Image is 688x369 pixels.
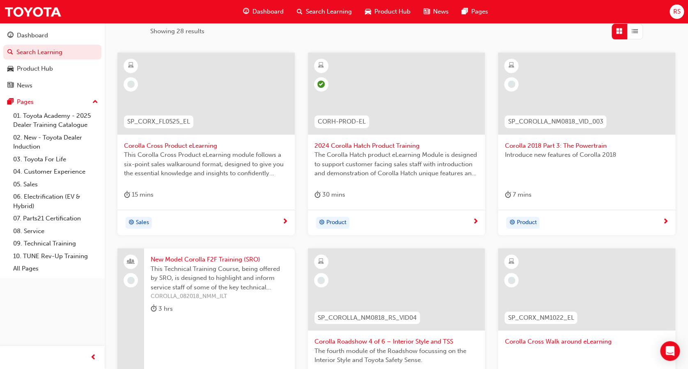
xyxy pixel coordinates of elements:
[236,3,290,20] a: guage-iconDashboard
[3,28,101,43] a: Dashboard
[498,53,675,236] a: SP_COROLLA_NM0818_VID_003Corolla 2018 Part 3: The PowertrainIntroduce new features of Corolla 201...
[282,218,288,226] span: next-icon
[374,7,411,16] span: Product Hub
[252,7,284,16] span: Dashboard
[663,218,669,226] span: next-icon
[471,7,488,16] span: Pages
[509,60,514,71] span: learningResourceType_ELEARNING-icon
[508,277,515,284] span: learningRecordVerb_NONE-icon
[306,7,352,16] span: Search Learning
[7,49,13,56] span: search-icon
[124,190,130,200] span: duration-icon
[151,304,157,314] span: duration-icon
[670,5,684,19] button: RS
[326,218,346,227] span: Product
[509,218,515,228] span: target-icon
[3,26,101,94] button: DashboardSearch LearningProduct HubNews
[151,304,173,314] div: 3 hrs
[10,153,101,166] a: 03. Toyota For Life
[505,141,669,151] span: Corolla 2018 Part 3: The Powertrain
[508,80,515,88] span: learningRecordVerb_NONE-icon
[297,7,303,17] span: search-icon
[516,218,537,227] span: Product
[136,218,149,227] span: Sales
[4,2,62,21] img: Trak
[314,346,479,365] span: The fourth module of the Roadshow focussing on the Interior Style and Toyota Safety Sense.
[660,341,680,361] div: Open Intercom Messenger
[308,53,485,236] a: CORH-PROD-EL2024 Corolla Hatch Product TrainingThe Corolla Hatch product eLearning Module is desi...
[616,27,622,36] span: Grid
[124,141,288,151] span: Corolla Cross Product eLearning
[127,277,135,284] span: learningRecordVerb_NONE-icon
[673,7,680,16] span: RS
[128,218,134,228] span: target-icon
[151,264,288,292] span: This Technical Training Course, being offered by SRO, is designed to highlight and inform service...
[314,141,479,151] span: 2024 Corolla Hatch Product Training
[290,3,358,20] a: search-iconSearch Learning
[117,53,295,236] a: SP_CORX_FL0525_ELCorolla Cross Product eLearningThis Corolla Cross Product eLearning module follo...
[3,94,101,110] button: Pages
[318,117,366,126] span: CORH-PROD-EL
[127,117,190,126] span: SP_CORX_FL0525_EL
[10,250,101,263] a: 10. TUNE Rev-Up Training
[314,337,479,346] span: Corolla Roadshow 4 of 6 – Interior Style and TSS
[455,3,495,20] a: pages-iconPages
[10,110,101,131] a: 01. Toyota Academy - 2025 Dealer Training Catalogue
[318,257,324,267] span: learningResourceType_ELEARNING-icon
[10,178,101,191] a: 05. Sales
[151,292,288,301] span: COROLLA_082018_NMM_ILT
[10,165,101,178] a: 04. Customer Experience
[243,7,249,17] span: guage-icon
[365,7,371,17] span: car-icon
[508,117,603,126] span: SP_COROLLA_NM0818_VID_003
[3,45,101,60] a: Search Learning
[124,190,154,200] div: 15 mins
[472,218,478,226] span: next-icon
[318,313,417,323] span: SP_COROLLA_NM0818_RS_VID04
[128,257,134,267] span: people-icon
[90,353,96,363] span: prev-icon
[509,257,514,267] span: learningResourceType_ELEARNING-icon
[317,277,325,284] span: learningRecordVerb_NONE-icon
[314,190,321,200] span: duration-icon
[505,190,531,200] div: 7 mins
[314,190,345,200] div: 30 mins
[17,81,32,90] div: News
[317,80,325,88] span: learningRecordVerb_PASS-icon
[3,78,101,93] a: News
[17,64,53,73] div: Product Hub
[17,97,34,107] div: Pages
[358,3,417,20] a: car-iconProduct Hub
[508,313,574,323] span: SP_CORX_NM1022_EL
[505,150,669,160] span: Introduce new features of Corolla 2018
[417,3,455,20] a: news-iconNews
[10,262,101,275] a: All Pages
[127,80,135,88] span: learningRecordVerb_NONE-icon
[424,7,430,17] span: news-icon
[318,60,324,71] span: learningResourceType_ELEARNING-icon
[319,218,325,228] span: target-icon
[314,150,479,178] span: The Corolla Hatch product eLearning Module is designed to support customer facing sales staff wit...
[10,190,101,212] a: 06. Electrification (EV & Hybrid)
[505,190,511,200] span: duration-icon
[433,7,449,16] span: News
[124,150,288,178] span: This Corolla Cross Product eLearning module follows a six-point sales walkaround format, designed...
[3,61,101,76] a: Product Hub
[462,7,468,17] span: pages-icon
[632,27,638,36] span: List
[7,99,14,106] span: pages-icon
[7,82,14,89] span: news-icon
[7,32,14,39] span: guage-icon
[10,225,101,238] a: 08. Service
[92,97,98,108] span: up-icon
[10,212,101,225] a: 07. Parts21 Certification
[10,237,101,250] a: 09. Technical Training
[10,131,101,153] a: 02. New - Toyota Dealer Induction
[128,60,134,71] span: learningResourceType_ELEARNING-icon
[505,337,669,346] span: Corolla Cross Walk around eLearning
[151,255,288,264] span: New Model Corolla F2F Training (SRO)
[150,27,204,36] span: Showing 28 results
[17,31,48,40] div: Dashboard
